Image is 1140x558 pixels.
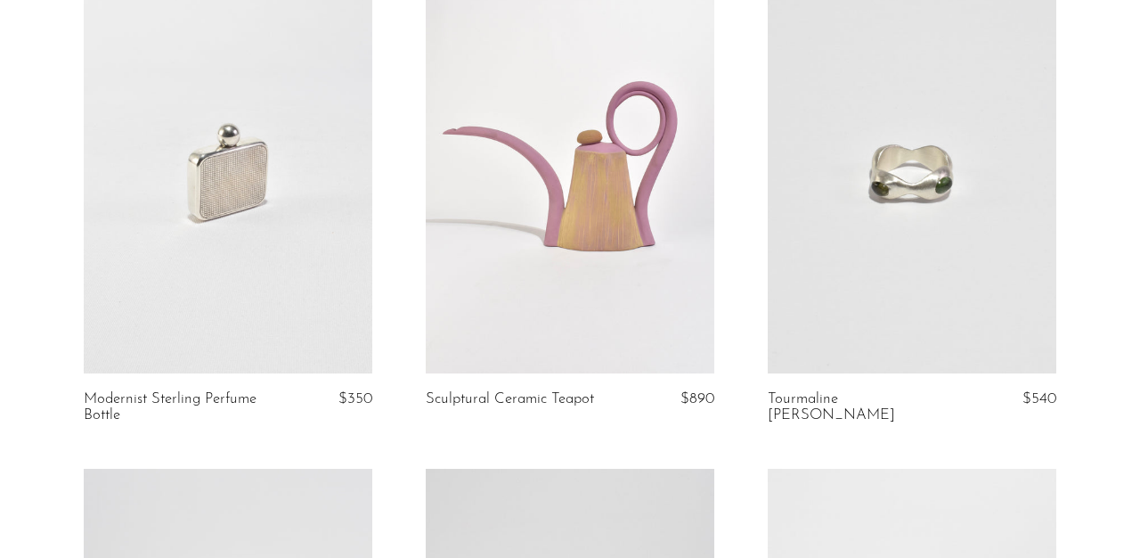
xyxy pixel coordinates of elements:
[1022,391,1056,406] span: $540
[338,391,372,406] span: $350
[768,391,959,424] a: Tourmaline [PERSON_NAME]
[84,391,275,424] a: Modernist Sterling Perfume Bottle
[680,391,714,406] span: $890
[426,391,594,407] a: Sculptural Ceramic Teapot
